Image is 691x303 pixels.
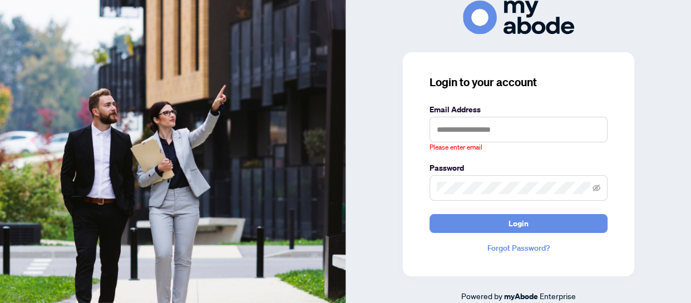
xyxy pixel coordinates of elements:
h3: Login to your account [430,74,608,90]
img: ma-logo [463,1,574,34]
span: Login [509,215,529,232]
a: myAbode [504,290,538,302]
span: Powered by [461,291,502,301]
span: Please enter email [430,142,482,153]
button: Login [430,214,608,233]
span: eye-invisible [593,184,600,192]
keeper-lock: Open Keeper Popup [588,123,601,136]
span: Enterprise [540,291,576,301]
a: Forgot Password? [430,242,608,254]
label: Password [430,162,608,174]
label: Email Address [430,103,608,116]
